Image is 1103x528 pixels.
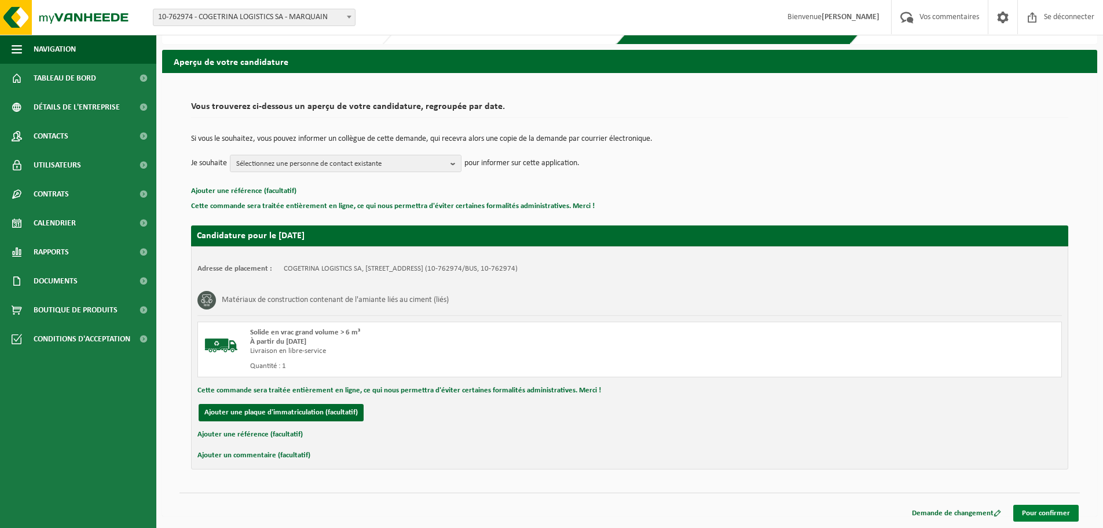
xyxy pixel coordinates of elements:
font: Solide en vrac grand volume > 6 m³ [250,329,360,336]
font: Documents [34,277,78,286]
font: Vos commentaires [919,13,979,21]
font: 10-762974 - COGETRINA LOGISTICS SA - MARQUAIN [158,13,328,21]
font: Aperçu de votre candidature [174,58,288,67]
a: Demande de changement [903,505,1010,522]
font: Si vous le souhaitez, vous pouvez informer un collègue de cette demande, qui recevra alors une co... [191,134,653,143]
font: Navigation [34,45,76,54]
font: Livraison en libre-service [250,347,326,355]
font: pour informer sur cette application. [464,159,580,167]
button: Ajouter une référence (facultatif) [191,184,296,199]
font: Pour confirmer [1022,509,1070,517]
font: Contacts [34,132,68,141]
font: Adresse de placement : [197,265,272,272]
img: BL-SO-LV.png [204,328,239,363]
a: Pour confirmer [1013,505,1079,522]
button: Cette commande sera traitée entièrement en ligne, ce qui nous permettra d'éviter certaines formal... [191,199,595,214]
font: COGETRINA LOGISTICS SA, [STREET_ADDRESS] (10-762974/BUS, 10-762974) [284,265,518,272]
button: Ajouter une référence (facultatif) [197,427,303,442]
font: Utilisateurs [34,161,81,170]
font: Je souhaite [191,159,227,167]
font: Demande de changement [912,509,994,517]
font: Rapports [34,248,69,257]
font: Calendrier [34,219,76,228]
font: Se déconnecter [1044,13,1094,21]
font: Cette commande sera traitée entièrement en ligne, ce qui nous permettra d'éviter certaines formal... [191,202,595,210]
font: Bienvenue [787,13,822,21]
font: Matériaux de construction contenant de l'amiante liés au ciment (liés) [222,296,449,304]
font: Cette commande sera traitée entièrement en ligne, ce qui nous permettra d'éviter certaines formal... [197,387,601,394]
font: Quantité : 1 [250,362,286,370]
font: Ajouter une référence (facultatif) [191,187,296,195]
font: Conditions d'acceptation [34,335,130,344]
button: Sélectionnez une personne de contact existante [230,155,461,172]
button: Ajouter un commentaire (facultatif) [197,448,310,463]
font: Vous trouverez ci-dessous un aperçu de votre candidature, regroupée par date. [191,102,505,111]
font: À partir du [DATE] [250,338,306,345]
font: Sélectionnez une personne de contact existante [236,160,382,167]
font: Ajouter une référence (facultatif) [197,431,303,438]
font: Ajouter un commentaire (facultatif) [197,451,310,459]
span: 10-762974 - COGETRINA LOGISTICS SA - MARQUAIN [153,9,355,26]
font: Boutique de produits [34,306,118,315]
button: Cette commande sera traitée entièrement en ligne, ce qui nous permettra d'éviter certaines formal... [197,383,601,398]
span: 10-762974 - COGETRINA LOGISTICS SA - MARQUAIN [153,9,356,26]
font: Candidature pour le [DATE] [197,231,305,241]
font: Contrats [34,190,69,199]
font: Tableau de bord [34,74,96,83]
button: Ajouter une plaque d'immatriculation (facultatif) [199,404,364,421]
font: [PERSON_NAME] [822,13,880,21]
font: Ajouter une plaque d'immatriculation (facultatif) [204,409,358,416]
font: Détails de l'entreprise [34,103,120,112]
